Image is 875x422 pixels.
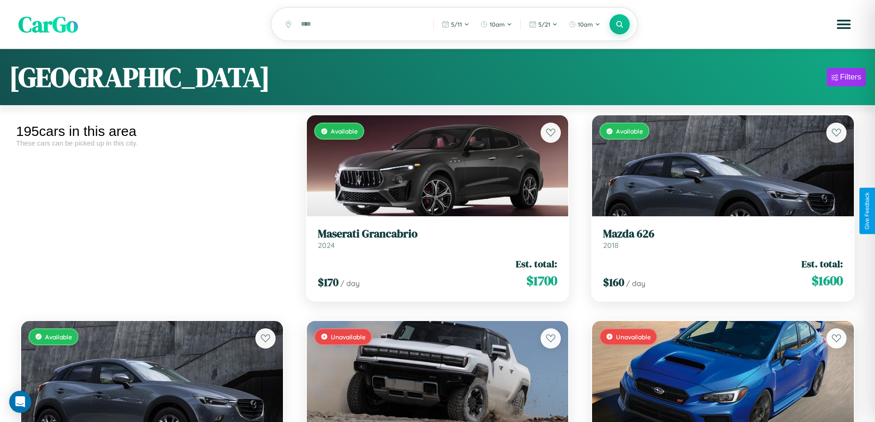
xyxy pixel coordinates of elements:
[318,227,558,250] a: Maserati Grancabrio2024
[16,139,288,147] div: These cars can be picked up in this city.
[603,275,624,290] span: $ 160
[864,192,870,230] div: Give Feedback
[603,227,843,241] h3: Mazda 626
[318,275,339,290] span: $ 170
[603,227,843,250] a: Mazda 6262018
[16,124,288,139] div: 195 cars in this area
[451,21,462,28] span: 5 / 11
[318,241,335,250] span: 2024
[45,333,72,341] span: Available
[827,68,866,86] button: Filters
[318,227,558,241] h3: Maserati Grancabrio
[831,11,857,37] button: Open menu
[812,271,843,290] span: $ 1600
[616,333,651,341] span: Unavailable
[18,9,78,39] span: CarGo
[538,21,550,28] span: 5 / 21
[626,279,645,288] span: / day
[340,279,360,288] span: / day
[525,17,562,32] button: 5/21
[476,17,517,32] button: 10am
[331,127,358,135] span: Available
[526,271,557,290] span: $ 1700
[516,257,557,270] span: Est. total:
[616,127,643,135] span: Available
[331,333,366,341] span: Unavailable
[437,17,474,32] button: 5/11
[9,391,31,413] div: Open Intercom Messenger
[840,73,861,82] div: Filters
[490,21,505,28] span: 10am
[578,21,593,28] span: 10am
[564,17,605,32] button: 10am
[603,241,619,250] span: 2018
[802,257,843,270] span: Est. total:
[9,58,270,96] h1: [GEOGRAPHIC_DATA]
